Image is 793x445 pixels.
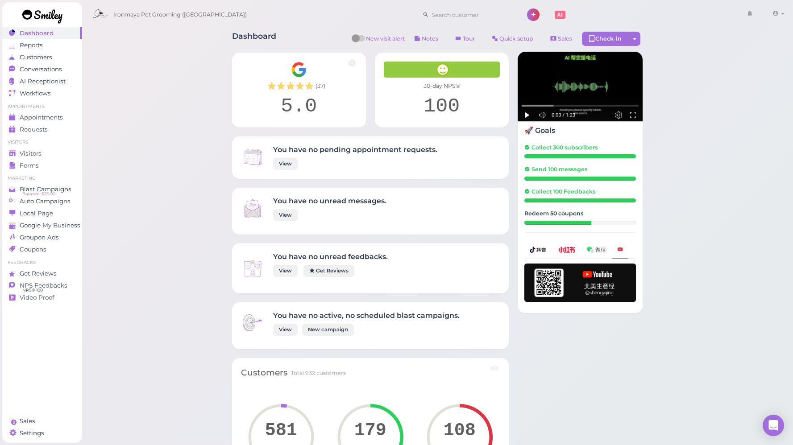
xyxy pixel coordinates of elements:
[2,175,82,181] li: Marketing
[20,185,71,193] span: Blast Campaigns
[763,415,784,436] div: Open Intercom Messenger
[20,234,59,241] span: Groupon Ads
[291,369,346,377] div: Total 932 customers
[2,103,82,110] li: Appointments
[2,160,82,172] a: Forms
[20,66,62,73] span: Conversations
[2,415,82,427] a: Sales
[302,324,354,336] a: New campaign
[485,32,541,46] a: Quick setup
[20,222,80,229] span: Google My Business
[2,139,82,145] li: Visitors
[524,264,636,302] img: youtube-h-92280983ece59b2848f85fc261e8ffad.png
[20,126,48,133] span: Requests
[22,287,43,294] span: NPS® 100
[241,367,287,379] div: Customers
[241,197,264,220] img: Inbox
[273,197,386,205] h4: You have no unread messages.
[384,95,500,119] div: 100
[2,87,82,99] a: Workflows
[232,32,276,48] h1: Dashboard
[543,32,580,46] a: Sales
[2,268,82,280] a: Get Reviews
[366,35,405,48] span: New visit alert
[20,198,71,205] span: Auto Campaigns
[316,82,325,90] span: ( 37 )
[2,27,82,39] a: Dashboard
[20,90,51,97] span: Workflows
[530,247,547,253] img: douyin-2727e60b7b0d5d1bbe969c21619e8014.png
[2,75,82,87] a: AI Receptionist
[2,280,82,292] a: NPS Feedbacks NPS® 100
[20,270,57,277] span: Get Reviews
[20,150,42,157] span: Visitors
[241,257,264,280] img: Inbox
[241,95,357,119] div: 5.0
[20,282,67,289] span: NPS Feedbacks
[20,114,63,121] span: Appointments
[2,148,82,160] a: Visitors
[20,294,54,301] span: Video Proof
[22,190,55,198] span: Balance: $20.00
[2,124,82,136] a: Requests
[291,62,307,78] img: Google__G__Logo-edd0e34f60d7ca4a2f4ece79cff21ae3.svg
[273,265,298,277] a: View
[273,252,388,261] h4: You have no unread feedbacks.
[2,39,82,51] a: Reports
[113,2,247,27] span: Ironmaya Pet Grooming ([GEOGRAPHIC_DATA])
[273,324,298,336] a: View
[273,158,298,170] a: View
[428,8,515,22] input: Search customer
[2,231,82,243] a: Groupon Ads
[2,292,82,304] a: Video Proof
[20,162,39,169] span: Forms
[2,260,82,266] li: Feedbacks
[241,311,264,334] img: Inbox
[448,32,482,46] a: Tour
[20,246,46,253] span: Coupons
[558,35,572,42] span: Sales
[407,32,446,46] button: Notes
[384,82,500,90] div: 30-day NPS®
[20,41,43,49] span: Reports
[558,247,575,252] img: xhs-786d23addd57f6a2be217d5a65f4ab6b.png
[241,145,264,169] img: Inbox
[303,265,354,277] a: Get Reviews
[2,63,82,75] a: Conversations
[524,188,636,195] h5: Collect 100 Feedbacks
[582,32,629,46] div: Check-in
[273,209,298,221] a: View
[20,417,35,425] span: Sales
[524,210,636,217] h5: Redeem 50 coupons
[273,311,460,320] h4: You have no active, no scheduled blast campaigns.
[2,207,82,219] a: Local Page
[524,144,636,151] h5: Collect 300 subscribers
[524,166,636,173] h5: Send 100 messages
[2,195,82,207] a: Auto Campaigns
[2,243,82,255] a: Coupons
[524,126,636,135] h4: 🚀 Goals
[20,29,54,37] span: Dashboard
[20,429,44,437] span: Settings
[2,219,82,231] a: Google My Business
[2,183,82,195] a: Blast Campaigns Balance: $20.00
[20,78,66,85] span: AI Receptionist
[2,427,82,439] a: Settings
[273,145,437,154] h4: You have no pending appointment requests.
[587,247,606,252] img: wechat-a99521bb4f7854bbf8f190d1356e2cdb.png
[524,221,591,225] div: 30
[2,51,82,63] a: Customers
[518,52,643,122] img: AI receptionist
[2,111,82,124] a: Appointments
[20,210,53,217] span: Local Page
[20,54,52,61] span: Customers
